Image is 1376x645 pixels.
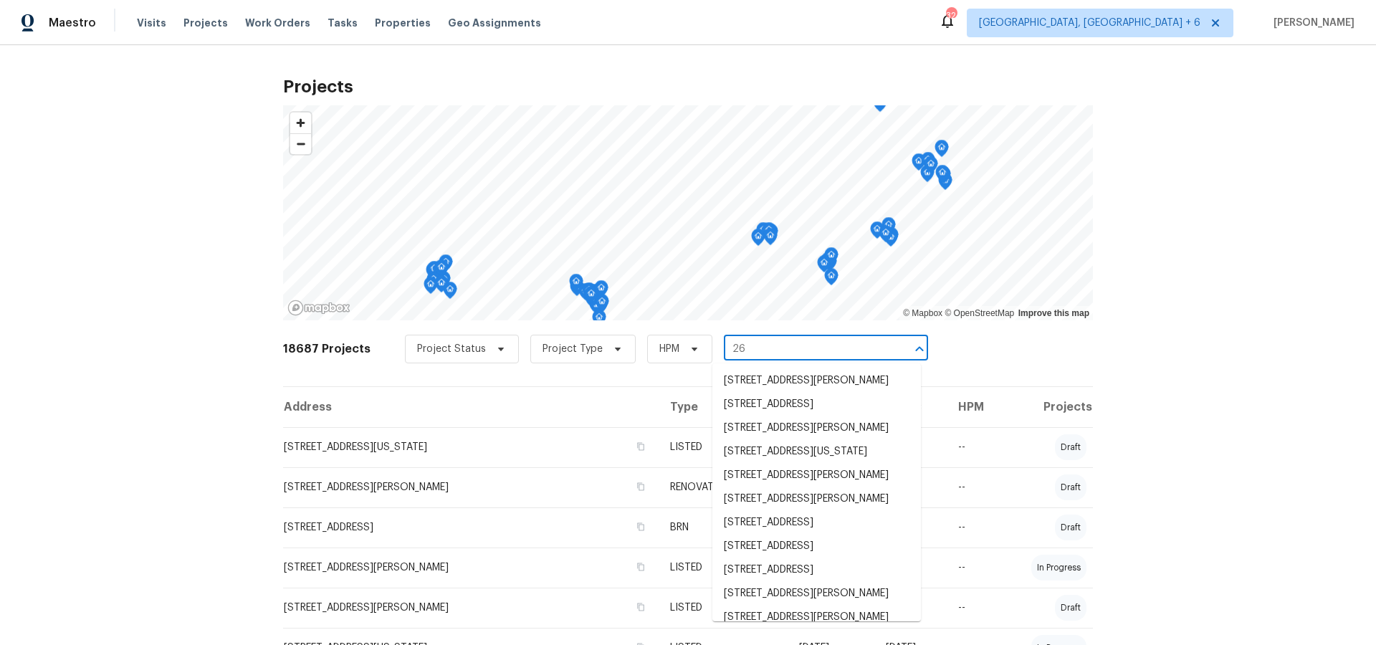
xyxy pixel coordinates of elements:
div: Map marker [935,140,949,162]
div: Map marker [881,217,896,239]
li: [STREET_ADDRESS] [712,393,921,416]
td: [STREET_ADDRESS][US_STATE] [283,427,659,467]
div: Map marker [817,255,831,277]
div: Map marker [595,294,609,316]
th: HPM [947,387,1005,427]
div: Map marker [582,282,596,305]
span: Maestro [49,16,96,30]
div: Map marker [756,222,770,244]
span: Geo Assignments [448,16,541,30]
td: -- [947,427,1005,467]
div: Map marker [920,165,935,187]
div: Map marker [912,153,926,176]
div: Map marker [824,247,838,269]
span: Work Orders [245,16,310,30]
button: Copy Address [634,440,647,453]
div: Map marker [879,225,893,247]
td: LISTED [659,548,788,588]
td: [STREET_ADDRESS][PERSON_NAME] [283,548,659,588]
button: Copy Address [634,560,647,573]
span: Project Status [417,342,486,356]
div: Map marker [427,261,441,283]
td: -- [947,467,1005,507]
h2: Projects [283,80,1093,94]
div: Map marker [578,283,593,305]
td: LISTED [659,427,788,467]
input: Search projects [724,338,888,360]
li: [STREET_ADDRESS][PERSON_NAME] [712,464,921,487]
div: Map marker [584,286,598,308]
li: [STREET_ADDRESS][PERSON_NAME] [712,606,921,629]
div: Map marker [763,228,778,250]
h2: 18687 Projects [283,342,371,356]
div: draft [1055,515,1086,540]
li: [STREET_ADDRESS][PERSON_NAME] [712,582,921,606]
span: [GEOGRAPHIC_DATA], [GEOGRAPHIC_DATA] + 6 [979,16,1200,30]
span: HPM [659,342,679,356]
div: Map marker [870,221,884,244]
li: [STREET_ADDRESS] [712,558,921,582]
li: [STREET_ADDRESS] [712,511,921,535]
button: Copy Address [634,480,647,493]
div: Map marker [443,282,457,304]
th: Projects [1005,387,1093,427]
div: Map marker [434,259,449,282]
div: Map marker [762,222,776,244]
a: Mapbox homepage [287,300,350,316]
div: Map marker [426,262,440,285]
div: draft [1055,434,1086,460]
span: [PERSON_NAME] [1268,16,1354,30]
td: [STREET_ADDRESS] [283,507,659,548]
div: Map marker [921,152,935,174]
li: [STREET_ADDRESS][PERSON_NAME] [712,369,921,393]
td: LISTED [659,588,788,628]
div: Map marker [569,274,583,296]
div: Map marker [426,272,441,294]
td: -- [947,588,1005,628]
span: Visits [137,16,166,30]
div: Map marker [873,95,887,117]
th: Address [283,387,659,427]
div: Map marker [821,252,835,274]
span: Zoom out [290,134,311,154]
div: draft [1055,474,1086,500]
span: Tasks [328,18,358,28]
span: Project Type [543,342,603,356]
button: Copy Address [634,601,647,613]
td: -- [947,548,1005,588]
li: [STREET_ADDRESS][PERSON_NAME] [712,416,921,440]
li: [STREET_ADDRESS] [712,535,921,558]
div: in progress [1031,555,1086,580]
canvas: Map [283,105,1093,320]
button: Copy Address [634,520,647,533]
td: [STREET_ADDRESS][PERSON_NAME] [283,467,659,507]
div: 32 [946,9,956,23]
td: -- [947,507,1005,548]
div: Map marker [439,254,453,277]
div: Map marker [594,280,608,302]
div: Map marker [924,156,938,178]
li: [STREET_ADDRESS][US_STATE] [712,440,921,464]
a: OpenStreetMap [945,308,1014,318]
span: Properties [375,16,431,30]
button: Zoom in [290,113,311,133]
button: Zoom out [290,133,311,154]
th: Type [659,387,788,427]
div: Map marker [434,275,449,297]
div: Map marker [935,165,950,187]
div: Map marker [433,262,447,285]
td: RENOVATION [659,467,788,507]
li: [STREET_ADDRESS][PERSON_NAME] [712,487,921,511]
a: Mapbox [903,308,942,318]
a: Improve this map [1018,308,1089,318]
td: BRN [659,507,788,548]
div: Map marker [424,277,438,299]
div: Map marker [751,229,765,251]
td: [STREET_ADDRESS][PERSON_NAME] [283,588,659,628]
button: Close [909,339,930,359]
span: Projects [183,16,228,30]
div: draft [1055,595,1086,621]
div: Map marker [824,268,838,290]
